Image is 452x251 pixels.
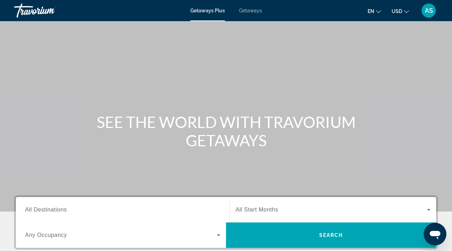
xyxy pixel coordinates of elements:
[236,207,278,213] span: All Start Months
[16,197,436,248] div: Search widget
[392,6,409,16] button: Change currency
[368,8,374,14] span: en
[424,223,446,245] iframe: Button to launch messaging window
[319,232,343,238] span: Search
[392,8,402,14] span: USD
[25,232,67,238] span: Any Occupancy
[425,7,433,14] span: AS
[25,207,67,213] span: All Destinations
[226,222,436,248] button: Search
[190,8,225,13] a: Getaways Plus
[368,6,381,16] button: Change language
[94,113,358,149] h1: SEE THE WORLD WITH TRAVORIUM GETAWAYS
[420,3,438,18] button: User Menu
[239,8,262,13] a: Getaways
[14,1,85,20] a: Travorium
